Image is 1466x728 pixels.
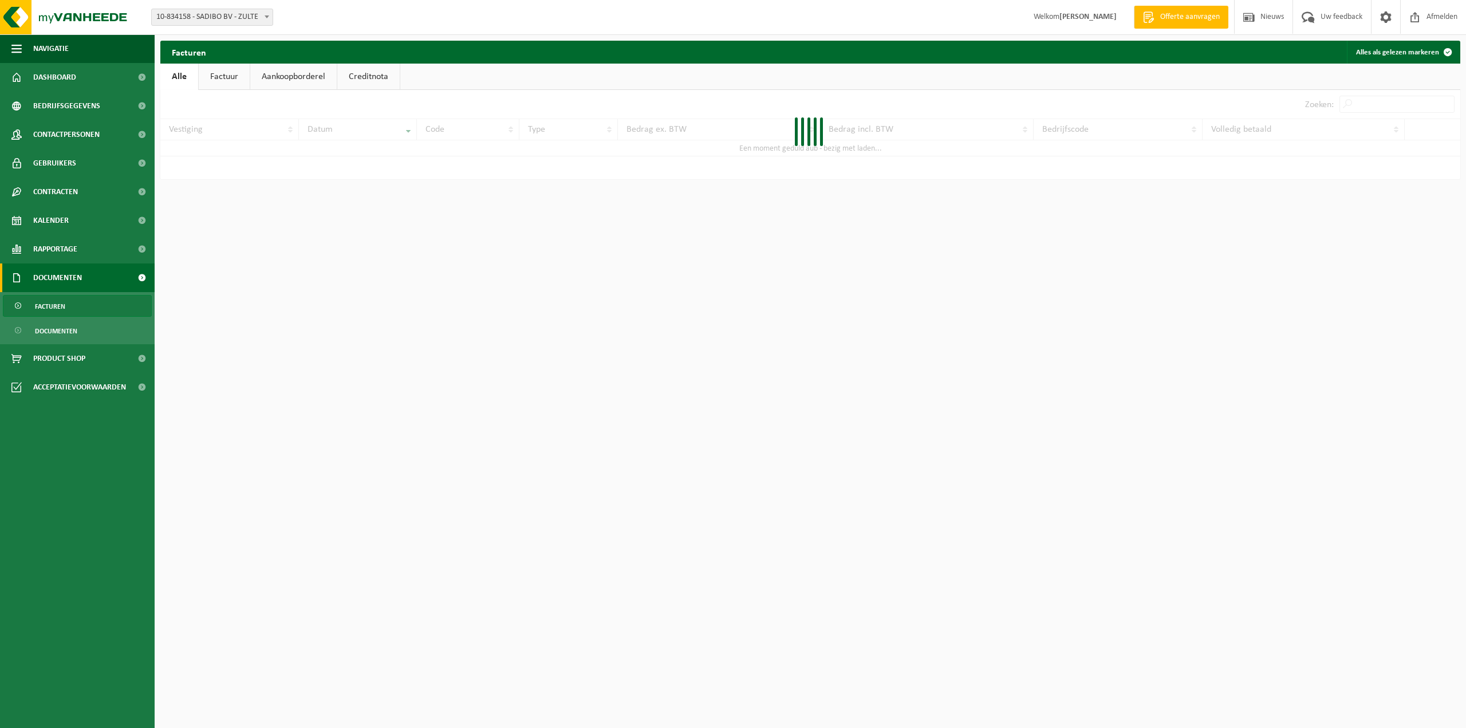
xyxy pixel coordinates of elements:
span: Documenten [35,320,77,342]
span: Facturen [35,296,65,317]
a: Factuur [199,64,250,90]
span: Gebruikers [33,149,76,178]
span: 10-834158 - SADIBO BV - ZULTE [151,9,273,26]
a: Aankoopborderel [250,64,337,90]
span: Contactpersonen [33,120,100,149]
span: Kalender [33,206,69,235]
button: Alles als gelezen markeren [1347,41,1459,64]
span: Navigatie [33,34,69,63]
a: Documenten [3,320,152,341]
a: Creditnota [337,64,400,90]
h2: Facturen [160,41,218,63]
a: Alle [160,64,198,90]
span: Acceptatievoorwaarden [33,373,126,402]
span: Product Shop [33,344,85,373]
span: Offerte aanvragen [1157,11,1223,23]
span: Dashboard [33,63,76,92]
strong: [PERSON_NAME] [1059,13,1117,21]
span: 10-834158 - SADIBO BV - ZULTE [152,9,273,25]
span: Bedrijfsgegevens [33,92,100,120]
a: Facturen [3,295,152,317]
span: Documenten [33,263,82,292]
a: Offerte aanvragen [1134,6,1228,29]
span: Contracten [33,178,78,206]
span: Rapportage [33,235,77,263]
